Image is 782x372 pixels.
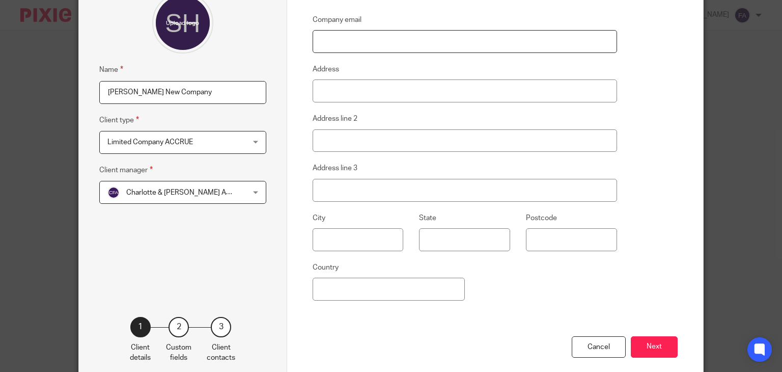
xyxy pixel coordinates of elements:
[107,139,193,146] span: Limited Company ACCRUE
[313,163,357,173] label: Address line 3
[130,317,151,337] div: 1
[313,213,325,223] label: City
[99,114,139,126] label: Client type
[572,336,626,358] div: Cancel
[313,15,361,25] label: Company email
[211,317,231,337] div: 3
[99,64,123,75] label: Name
[107,187,120,199] img: svg%3E
[419,213,436,223] label: State
[130,342,151,363] p: Client details
[126,189,245,196] span: Charlotte & [PERSON_NAME] Accrue
[526,213,557,223] label: Postcode
[169,317,189,337] div: 2
[99,164,153,176] label: Client manager
[313,64,339,74] label: Address
[631,336,678,358] button: Next
[313,114,357,124] label: Address line 2
[166,342,191,363] p: Custom fields
[207,342,235,363] p: Client contacts
[313,262,339,273] label: Country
